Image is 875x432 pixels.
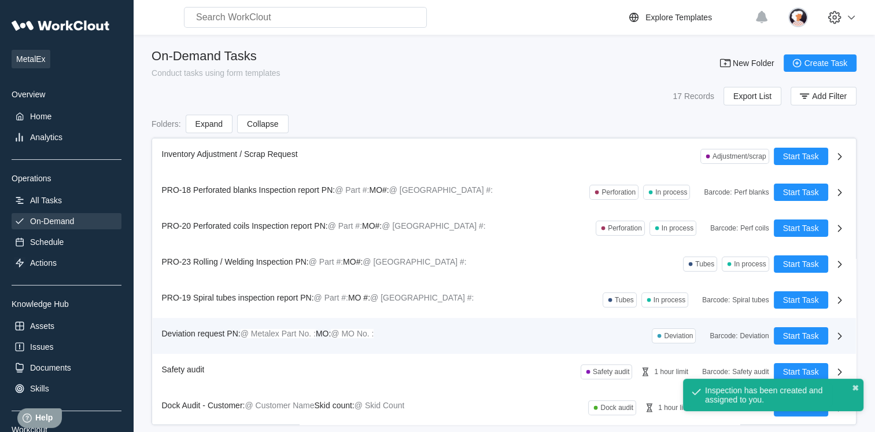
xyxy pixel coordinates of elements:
div: Safety audit [732,368,769,376]
div: Folders : [152,119,181,129]
div: Operations [12,174,121,183]
div: Barcode : [704,188,732,196]
mark: @ Part #: [335,185,369,195]
span: Deviation request PN: [162,329,241,338]
div: Perforation [608,224,642,232]
mark: @ Customer Name [245,401,314,410]
button: Expand [186,115,232,133]
a: PRO-23 Rolling / Welding Inspection PN:@ Part #:MO#:@ [GEOGRAPHIC_DATA] #:TubesIn processStart Task [153,246,856,282]
span: MO#: [343,257,363,266]
button: Start Task [774,291,828,309]
div: Assets [30,321,54,331]
div: Inspection has been created and assigned to you. [705,386,828,404]
div: Perf coils [740,224,769,232]
div: Issues [30,342,53,352]
span: Start Task [783,188,819,196]
mark: @ Part #: [328,221,362,230]
span: PRO-19 Spiral tubes inspection report PN: [162,293,314,302]
div: Home [30,112,51,121]
a: Explore Templates [627,10,749,24]
span: MetalEx [12,50,50,68]
span: Start Task [783,260,819,268]
span: Start Task [783,368,819,376]
button: Export List [723,87,781,105]
a: Analytics [12,129,121,145]
button: Start Task [774,148,828,165]
span: Start Task [783,332,819,340]
span: Safety audit [162,365,205,374]
button: Create Task [784,54,856,72]
div: Overview [12,90,121,99]
div: Tubes [615,296,634,304]
div: Analytics [30,133,62,142]
img: user-4.png [788,8,808,27]
span: Start Task [783,296,819,304]
div: 17 Records [673,91,714,101]
div: Safety audit [593,368,629,376]
span: Export List [733,92,771,100]
a: Dock Audit - Customer:@ Customer NameSkid count:@ Skid CountDock audit1 hour limitBarcode:Dock au... [153,390,856,426]
a: PRO-19 Spiral tubes inspection report PN:@ Part #:MO #:@ [GEOGRAPHIC_DATA] #:TubesIn processBarco... [153,282,856,318]
a: All Tasks [12,192,121,208]
button: Collapse [237,115,288,133]
span: Dock Audit - Customer: [162,401,245,410]
mark: @ [GEOGRAPHIC_DATA] #: [363,257,466,266]
span: Inventory Adjustment / Scrap Request [162,149,298,159]
span: MO: [316,329,331,338]
a: Skills [12,380,121,397]
span: PRO-20 Perforated coils Inspection report PN: [162,221,328,230]
a: Deviation request PN:@ Metalex Part No. :MO:@ MO No. :DeviationBarcode:DeviationStart Task [153,318,856,354]
mark: @ Part #: [309,257,343,266]
button: New Folder [712,54,784,72]
button: Add Filter [791,87,856,105]
div: Barcode : [702,368,730,376]
div: 1 hour limit [658,404,692,412]
span: PRO-18 Perforated blanks Inspection report PN: [162,185,335,195]
span: MO#: [369,185,389,195]
div: In process [662,224,693,232]
div: Perforation [601,188,636,196]
a: Assets [12,318,121,334]
div: All Tasks [30,196,62,205]
button: Start Task [774,327,828,345]
div: In process [654,296,685,304]
mark: @ [GEOGRAPHIC_DATA] #: [389,185,493,195]
div: In process [655,188,687,196]
mark: @ Skid Count [355,401,405,410]
a: Safety auditSafety audit1 hour limitBarcode:Safety auditStart Task [153,354,856,390]
div: Knowledge Hub [12,299,121,309]
a: Actions [12,255,121,271]
div: Barcode : [702,296,730,304]
div: Barcode : [710,332,737,340]
div: Dock audit [600,404,633,412]
a: PRO-18 Perforated blanks Inspection report PN:@ Part #:MO#:@ [GEOGRAPHIC_DATA] #:PerforationIn pr... [153,174,856,210]
span: PRO-23 Rolling / Welding Inspection PN: [162,257,309,266]
a: Inventory Adjustment / Scrap RequestAdjustment/scrapStart Task [153,138,856,174]
span: Start Task [783,224,819,232]
div: Tubes [695,260,714,268]
button: Start Task [774,219,828,237]
div: Barcode : [710,224,738,232]
div: 1 hour limit [654,368,688,376]
div: Adjustment/scrap [712,152,766,160]
div: Skills [30,384,49,393]
mark: @ MO No. : [331,329,374,338]
a: PRO-20 Perforated coils Inspection report PN:@ Part #:MO#:@ [GEOGRAPHIC_DATA] #:PerforationIn pro... [153,210,856,246]
span: Skid count: [314,401,354,410]
mark: @ Part #: [314,293,348,302]
button: Start Task [774,184,828,201]
div: Conduct tasks using form templates [152,68,280,78]
mark: @ [GEOGRAPHIC_DATA] #: [382,221,485,230]
span: Expand [195,120,223,128]
button: Start Task [774,363,828,380]
span: Start Task [783,152,819,160]
div: On-Demand Tasks [152,49,280,64]
div: Explore Templates [645,13,712,22]
div: Documents [30,363,71,372]
span: MO#: [362,221,382,230]
button: close [852,383,859,393]
div: On-Demand [30,217,74,226]
div: Deviation [740,332,769,340]
a: Schedule [12,234,121,250]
